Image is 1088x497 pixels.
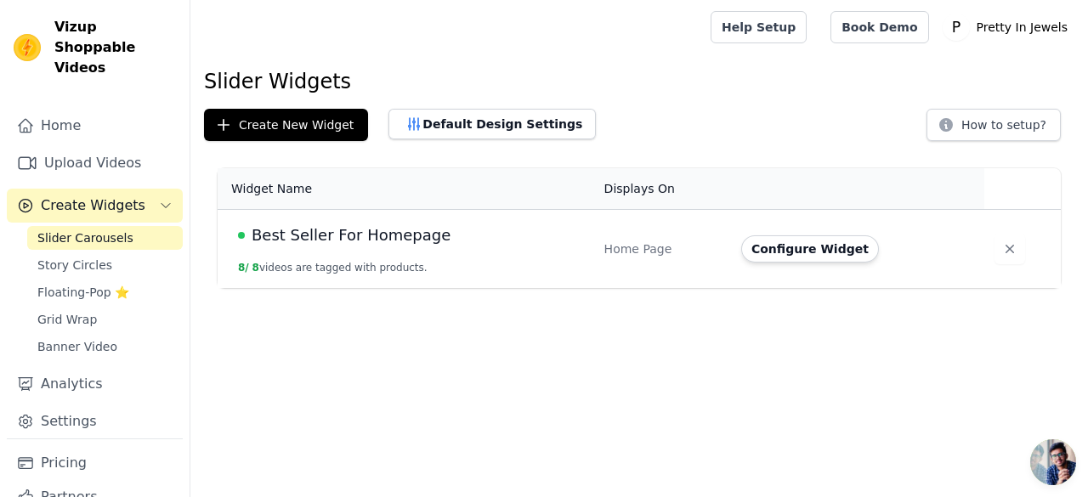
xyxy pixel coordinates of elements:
button: Configure Widget [741,235,879,263]
img: Vizup [14,34,41,61]
a: Grid Wrap [27,308,183,331]
button: How to setup? [926,109,1061,141]
a: How to setup? [926,121,1061,137]
th: Displays On [594,168,731,210]
a: Story Circles [27,253,183,277]
span: 8 [252,262,259,274]
a: Banner Video [27,335,183,359]
button: P Pretty In Jewels [943,12,1074,42]
a: Help Setup [711,11,807,43]
span: Create Widgets [41,195,145,216]
span: 8 / [238,262,249,274]
button: Create Widgets [7,189,183,223]
a: Upload Videos [7,146,183,180]
th: Widget Name [218,168,594,210]
button: Create New Widget [204,109,368,141]
a: Floating-Pop ⭐ [27,280,183,304]
span: Live Published [238,232,245,239]
h1: Slider Widgets [204,68,1074,95]
span: Floating-Pop ⭐ [37,284,129,301]
p: Pretty In Jewels [970,12,1074,42]
a: Home [7,109,183,143]
button: 8/ 8videos are tagged with products. [238,261,428,274]
span: Vizup Shoppable Videos [54,17,176,78]
span: Slider Carousels [37,229,133,246]
span: Grid Wrap [37,311,97,328]
a: Settings [7,404,183,438]
a: Analytics [7,367,183,401]
a: Pricing [7,446,183,480]
div: Home Page [604,240,721,257]
text: P [951,19,960,36]
button: Delete widget [994,234,1025,264]
span: Story Circles [37,257,112,274]
a: Slider Carousels [27,226,183,250]
span: Best Seller For Homepage [252,223,450,247]
span: Banner Video [37,338,117,355]
a: Book Demo [830,11,928,43]
div: Open chat [1030,439,1076,485]
button: Default Design Settings [388,109,596,139]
